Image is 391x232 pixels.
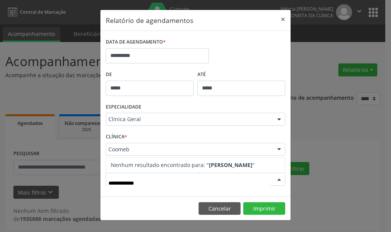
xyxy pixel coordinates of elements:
label: De [106,69,194,81]
label: ATÉ [197,69,285,81]
button: Imprimir [243,202,285,215]
span: Nenhum resultado encontrado para: " " [111,161,255,169]
label: ESPECIALIDADE [106,101,141,113]
span: Coomeb [108,146,270,153]
button: Close [275,10,291,29]
button: Cancelar [199,202,241,215]
h5: Relatório de agendamentos [106,15,193,25]
label: DATA DE AGENDAMENTO [106,36,166,48]
strong: [PERSON_NAME] [209,161,252,169]
label: CLÍNICA [106,131,127,143]
span: Clinica Geral [108,115,270,123]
